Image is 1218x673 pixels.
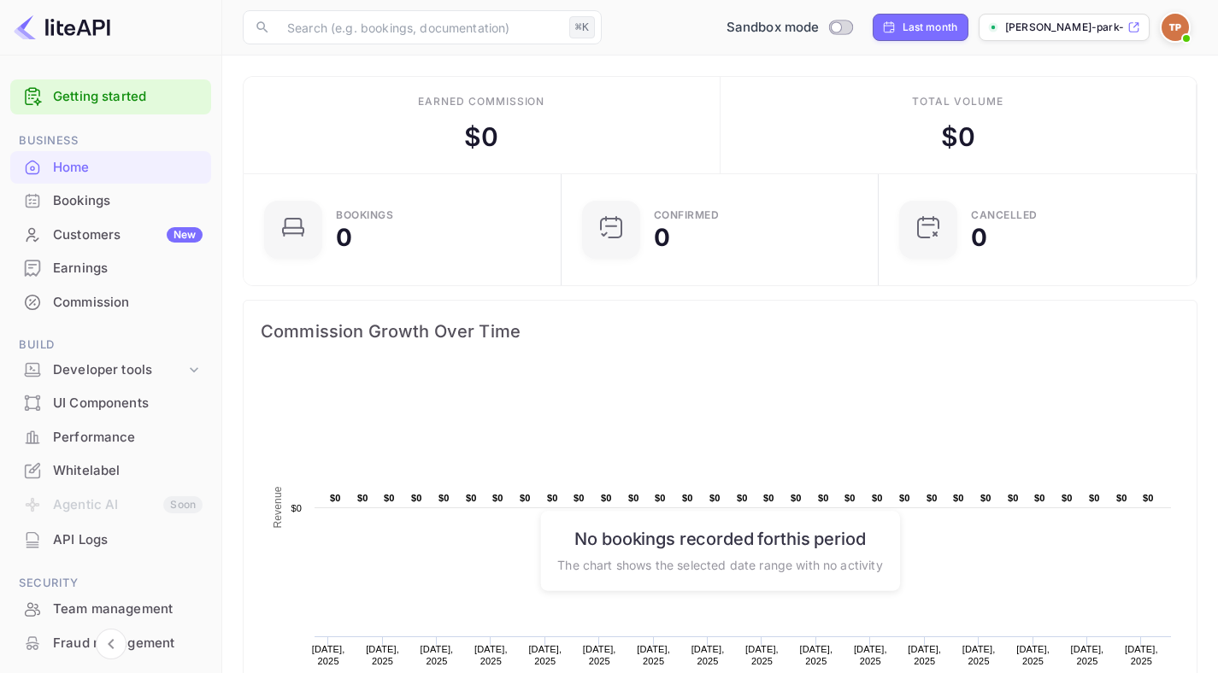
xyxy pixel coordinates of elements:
[312,644,345,666] text: [DATE], 2025
[557,528,882,548] h6: No bookings recorded for this period
[10,574,211,593] span: Security
[291,503,302,513] text: $0
[927,493,938,503] text: $0
[547,493,558,503] text: $0
[654,210,720,220] div: Confirmed
[903,20,958,35] div: Last month
[466,493,477,503] text: $0
[654,225,670,249] div: 0
[763,493,774,503] text: $0
[10,79,211,114] div: Getting started
[10,421,211,454] div: Performance
[53,87,203,107] a: Getting started
[800,644,833,666] text: [DATE], 2025
[10,387,211,418] a: UI Components
[1071,644,1104,666] text: [DATE], 2025
[53,191,203,211] div: Bookings
[53,225,203,245] div: Customers
[953,493,964,503] text: $0
[1162,14,1189,41] img: Tim Park
[336,210,393,220] div: Bookings
[10,387,211,420] div: UI Components
[53,530,203,550] div: API Logs
[872,493,883,503] text: $0
[14,14,110,41] img: LiteAPI logo
[10,593,211,626] div: Team management
[53,428,203,448] div: Performance
[791,493,802,503] text: $0
[10,252,211,284] a: Earnings
[737,493,748,503] text: $0
[277,10,562,44] input: Search (e.g. bookings, documentation)
[10,286,211,318] a: Commission
[941,118,975,156] div: $ 0
[10,524,211,557] div: API Logs
[10,151,211,184] div: Home
[10,593,211,624] a: Team management
[844,493,856,503] text: $0
[601,493,612,503] text: $0
[574,493,585,503] text: $0
[464,118,498,156] div: $ 0
[366,644,399,666] text: [DATE], 2025
[720,18,859,38] div: Switch to Production mode
[167,227,203,243] div: New
[53,394,203,413] div: UI Components
[10,627,211,658] a: Fraud management
[962,644,996,666] text: [DATE], 2025
[557,555,882,573] p: The chart shows the selected date range with no activity
[53,634,203,653] div: Fraud management
[10,219,211,252] div: CustomersNew
[971,225,987,249] div: 0
[10,524,211,555] a: API Logs
[637,644,670,666] text: [DATE], 2025
[971,210,1038,220] div: CANCELLED
[1125,644,1158,666] text: [DATE], 2025
[474,644,508,666] text: [DATE], 2025
[818,493,829,503] text: $0
[745,644,779,666] text: [DATE], 2025
[418,94,544,109] div: Earned commission
[10,286,211,319] div: Commission
[1005,20,1124,35] p: [PERSON_NAME]-park-ghkao.nuitee....
[10,184,211,216] a: Bookings
[411,493,422,503] text: $0
[53,600,203,619] div: Team management
[899,493,910,503] text: $0
[10,252,211,285] div: Earnings
[10,454,211,486] a: Whitelabel
[655,493,666,503] text: $0
[520,493,531,503] text: $0
[330,493,341,503] text: $0
[912,94,1003,109] div: Total volume
[908,644,941,666] text: [DATE], 2025
[980,493,991,503] text: $0
[1062,493,1073,503] text: $0
[709,493,721,503] text: $0
[96,629,127,659] button: Collapse navigation
[1034,493,1045,503] text: $0
[53,259,203,278] div: Earnings
[261,318,1180,345] span: Commission Growth Over Time
[384,493,395,503] text: $0
[569,16,595,38] div: ⌘K
[691,644,725,666] text: [DATE], 2025
[1143,493,1154,503] text: $0
[873,14,969,41] div: Click to change the date range period
[1116,493,1127,503] text: $0
[1008,493,1019,503] text: $0
[438,493,450,503] text: $0
[53,293,203,313] div: Commission
[10,132,211,150] span: Business
[10,355,211,385] div: Developer tools
[53,461,203,481] div: Whitelabel
[53,360,185,380] div: Developer tools
[10,184,211,218] div: Bookings
[357,493,368,503] text: $0
[336,225,352,249] div: 0
[53,158,203,178] div: Home
[682,493,693,503] text: $0
[421,644,454,666] text: [DATE], 2025
[10,421,211,453] a: Performance
[10,219,211,250] a: CustomersNew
